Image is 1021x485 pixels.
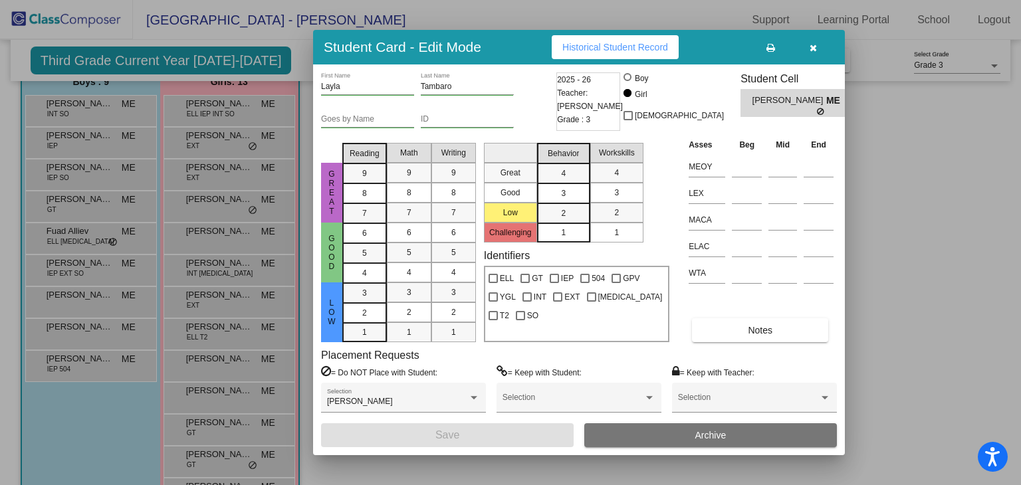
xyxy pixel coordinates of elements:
span: 9 [407,167,411,179]
span: Save [435,429,459,440]
label: Identifiers [484,249,530,262]
span: 2 [362,307,367,319]
span: 6 [407,227,411,239]
input: assessment [689,237,725,256]
label: = Keep with Student: [497,365,582,379]
span: 5 [407,246,411,258]
span: Workskills [599,147,635,159]
span: Low [326,298,338,326]
span: 8 [407,187,411,199]
span: 3 [407,286,411,298]
span: Reading [350,147,380,159]
span: 2 [451,306,456,318]
input: assessment [689,210,725,230]
span: 2 [407,306,411,318]
span: [DEMOGRAPHIC_DATA] [635,108,724,124]
span: Notes [748,325,772,336]
span: INT [534,289,546,305]
span: Archive [695,430,727,440]
span: SO [527,308,538,324]
span: T2 [500,308,509,324]
span: 6 [362,227,367,239]
span: 7 [362,207,367,219]
span: [PERSON_NAME] [327,397,393,406]
span: 7 [451,207,456,219]
input: assessment [689,263,725,283]
span: 2 [614,207,619,219]
th: End [800,138,837,152]
div: Girl [634,88,647,100]
span: GT [532,270,543,286]
span: YGL [500,289,516,305]
label: = Do NOT Place with Student: [321,365,437,379]
button: Archive [584,423,837,447]
span: 8 [362,187,367,199]
span: Math [400,147,418,159]
span: 4 [407,266,411,278]
span: 5 [362,247,367,259]
h3: Student Cell [740,72,856,85]
label: = Keep with Teacher: [672,365,754,379]
span: Great [326,169,338,216]
span: Good [326,234,338,271]
input: goes by name [321,115,414,124]
span: 3 [451,286,456,298]
span: 2025 - 26 [557,73,591,86]
span: [MEDICAL_DATA] [598,289,663,305]
span: 5 [451,246,456,258]
th: Mid [765,138,800,152]
span: 7 [407,207,411,219]
span: [PERSON_NAME] [752,94,826,108]
div: Boy [634,72,649,84]
span: 9 [451,167,456,179]
span: 504 [592,270,605,286]
span: 1 [407,326,411,338]
span: 1 [614,227,619,239]
button: Historical Student Record [552,35,679,59]
span: 3 [614,187,619,199]
span: EXT [564,289,580,305]
button: Notes [692,318,828,342]
span: 1 [561,227,566,239]
span: 8 [451,187,456,199]
input: assessment [689,157,725,177]
span: 4 [561,167,566,179]
span: 2 [561,207,566,219]
th: Beg [729,138,765,152]
span: 4 [451,266,456,278]
span: 4 [362,267,367,279]
span: Grade : 3 [557,113,590,126]
span: 1 [362,326,367,338]
label: Placement Requests [321,349,419,361]
button: Save [321,423,574,447]
span: 6 [451,227,456,239]
span: 9 [362,167,367,179]
span: IEP [561,270,574,286]
span: 4 [614,167,619,179]
span: 1 [451,326,456,338]
h3: Student Card - Edit Mode [324,39,481,55]
span: ME [826,94,845,108]
span: ELL [500,270,514,286]
span: Writing [441,147,466,159]
span: Behavior [548,147,579,159]
span: 3 [362,287,367,299]
span: Teacher: [PERSON_NAME] [557,86,623,113]
span: Historical Student Record [562,42,668,52]
th: Asses [685,138,729,152]
input: assessment [689,183,725,203]
span: 3 [561,187,566,199]
span: GPV [623,270,639,286]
